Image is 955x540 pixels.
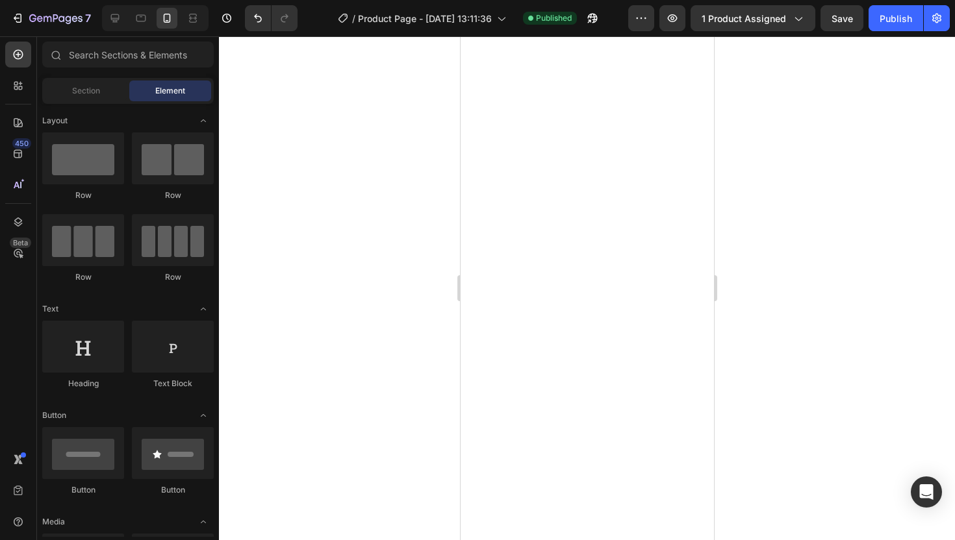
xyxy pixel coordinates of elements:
[42,271,124,283] div: Row
[72,85,100,97] span: Section
[358,12,492,25] span: Product Page - [DATE] 13:11:36
[832,13,853,24] span: Save
[42,190,124,201] div: Row
[869,5,923,31] button: Publish
[42,410,66,421] span: Button
[193,405,214,426] span: Toggle open
[42,115,68,127] span: Layout
[193,110,214,131] span: Toggle open
[42,42,214,67] input: Search Sections & Elements
[193,299,214,319] span: Toggle open
[352,12,355,25] span: /
[691,5,815,31] button: 1 product assigned
[702,12,786,25] span: 1 product assigned
[42,303,58,315] span: Text
[911,476,942,508] div: Open Intercom Messenger
[880,12,912,25] div: Publish
[461,36,714,540] iframe: Design area
[42,378,124,389] div: Heading
[536,12,572,24] span: Published
[245,5,298,31] div: Undo/Redo
[821,5,863,31] button: Save
[132,271,214,283] div: Row
[42,484,124,496] div: Button
[10,238,31,248] div: Beta
[12,138,31,149] div: 450
[85,10,91,26] p: 7
[132,484,214,496] div: Button
[42,516,65,528] span: Media
[132,378,214,389] div: Text Block
[155,85,185,97] span: Element
[193,511,214,532] span: Toggle open
[5,5,97,31] button: 7
[132,190,214,201] div: Row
